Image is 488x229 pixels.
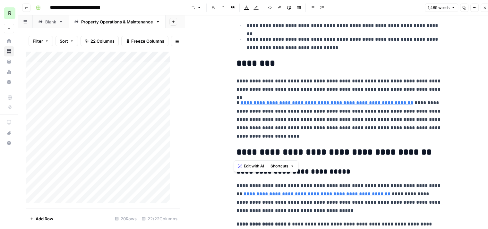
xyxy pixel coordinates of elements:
button: Workspace: Re-Leased [4,5,14,21]
span: Shortcuts [270,163,288,169]
button: What's new? [4,128,14,138]
span: 22 Columns [90,38,115,44]
a: Property Operations & Maintenance [69,15,166,28]
button: Add Row [26,214,57,224]
span: 1,469 words [428,5,449,11]
a: Usage [4,67,14,77]
button: Shortcuts [268,162,297,170]
span: Edit with AI [244,163,264,169]
button: Edit with AI [235,162,267,170]
button: 22 Columns [81,36,119,46]
a: Your Data [4,56,14,67]
a: Browse [4,46,14,56]
span: Add Row [36,216,53,222]
div: 20 Rows [112,214,139,224]
span: Freeze Columns [131,38,164,44]
a: Settings [4,77,14,87]
span: R [8,9,11,17]
button: Help + Support [4,138,14,148]
a: Blank [33,15,69,28]
a: Home [4,36,14,46]
button: Sort [56,36,78,46]
button: Freeze Columns [121,36,168,46]
span: Filter [33,38,43,44]
span: Sort [60,38,68,44]
div: Property Operations & Maintenance [81,19,153,25]
button: Filter [29,36,53,46]
div: 22/22 Columns [139,214,180,224]
button: 1,469 words [425,4,458,12]
div: Blank [45,19,56,25]
a: AirOps Academy [4,117,14,128]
